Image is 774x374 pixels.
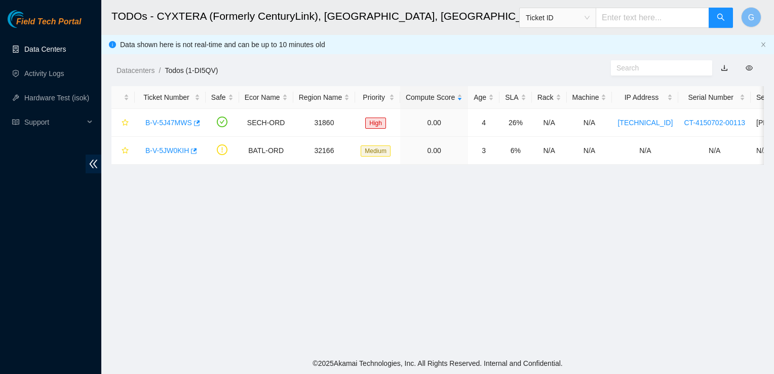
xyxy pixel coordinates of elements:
td: N/A [612,137,678,165]
span: Ticket ID [526,10,590,25]
span: star [122,147,129,155]
td: 26% [499,109,531,137]
span: double-left [86,155,101,173]
button: star [117,142,129,159]
td: N/A [678,137,751,165]
a: CT-4150702-00113 [684,119,745,127]
a: Activity Logs [24,69,64,78]
a: [TECHNICAL_ID] [617,119,673,127]
span: eye [746,64,753,71]
a: Datacenters [117,66,154,74]
img: Akamai Technologies [8,10,51,28]
button: download [713,60,736,76]
td: N/A [567,137,612,165]
a: B-V-5JW0KIH [145,146,189,155]
span: Field Tech Portal [16,17,81,27]
a: Todos (1-DI5QV) [165,66,218,74]
a: Hardware Test (isok) [24,94,89,102]
td: 4 [468,109,499,137]
button: search [709,8,733,28]
td: N/A [567,109,612,137]
td: 6% [499,137,531,165]
a: Akamai TechnologiesField Tech Portal [8,18,81,31]
span: Support [24,112,84,132]
td: 0.00 [400,137,468,165]
a: Data Centers [24,45,66,53]
button: star [117,115,129,131]
td: BATL-ORD [239,137,293,165]
td: SECH-ORD [239,109,293,137]
a: B-V-5J47MWS [145,119,192,127]
footer: © 2025 Akamai Technologies, Inc. All Rights Reserved. Internal and Confidential. [101,353,774,374]
span: read [12,119,19,126]
td: 32166 [293,137,356,165]
span: check-circle [217,117,227,127]
a: download [721,64,728,72]
span: Medium [361,145,391,157]
span: High [365,118,386,129]
td: 31860 [293,109,356,137]
button: close [760,42,766,48]
td: N/A [532,109,567,137]
span: exclamation-circle [217,144,227,155]
td: 0.00 [400,109,468,137]
td: 3 [468,137,499,165]
span: / [159,66,161,74]
span: search [717,13,725,23]
td: N/A [532,137,567,165]
input: Search [616,62,699,73]
span: G [748,11,754,24]
button: G [741,7,761,27]
span: star [122,119,129,127]
input: Enter text here... [596,8,709,28]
